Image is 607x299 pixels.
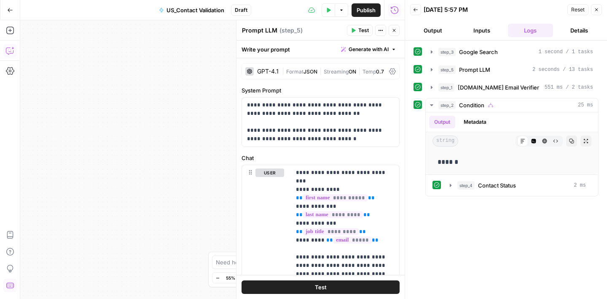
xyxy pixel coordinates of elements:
[438,101,456,109] span: step_2
[459,48,498,56] span: Google Search
[363,68,376,75] span: Temp
[426,98,598,112] button: 25 ms
[315,283,327,291] span: Test
[545,84,593,91] span: 551 ms / 2 tasks
[459,65,490,74] span: Prompt LLM
[255,169,284,177] button: user
[578,101,593,109] span: 25 ms
[358,27,369,34] span: Test
[426,45,598,59] button: 1 second / 1 tasks
[438,83,454,92] span: step_1
[478,181,516,190] span: Contact Status
[338,44,400,55] button: Generate with AI
[438,65,456,74] span: step_5
[317,67,324,75] span: |
[457,181,475,190] span: step_4
[242,26,277,35] textarea: Prompt LLM
[571,6,585,14] span: Reset
[459,116,492,128] button: Metadata
[282,67,286,75] span: |
[429,116,455,128] button: Output
[445,179,591,192] button: 2 ms
[347,25,373,36] button: Test
[376,68,384,75] span: 0.7
[556,24,602,37] button: Details
[352,3,381,17] button: Publish
[279,26,303,35] span: ( step_5 )
[459,24,505,37] button: Inputs
[356,67,363,75] span: |
[226,275,235,281] span: 55%
[357,6,376,14] span: Publish
[459,101,484,109] span: Condition
[426,63,598,76] button: 2 seconds / 13 tasks
[567,4,588,15] button: Reset
[458,83,539,92] span: [DOMAIN_NAME] Email Verifier
[349,46,389,53] span: Generate with AI
[574,182,586,189] span: 2 ms
[432,136,458,147] span: string
[303,68,317,75] span: JSON
[538,48,593,56] span: 1 second / 1 tasks
[154,3,229,17] button: US_Contact Validation
[242,280,400,294] button: Test
[438,48,456,56] span: step_3
[235,6,247,14] span: Draft
[167,6,224,14] span: US_Contact Validation
[410,24,456,37] button: Output
[532,66,593,73] span: 2 seconds / 13 tasks
[508,24,553,37] button: Logs
[242,154,400,162] label: Chat
[349,68,356,75] span: ON
[426,81,598,94] button: 551 ms / 2 tasks
[324,68,349,75] span: Streaming
[286,68,303,75] span: Format
[242,86,400,95] label: System Prompt
[236,41,405,58] div: Write your prompt
[426,112,598,196] div: 25 ms
[257,68,279,74] div: GPT-4.1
